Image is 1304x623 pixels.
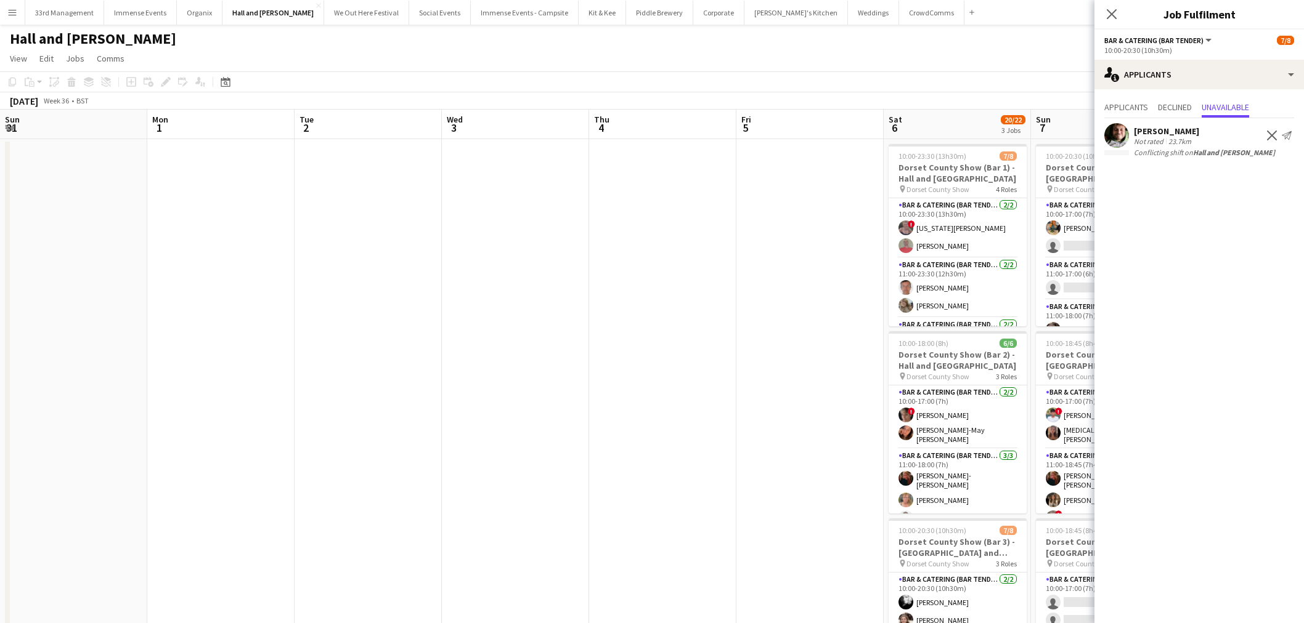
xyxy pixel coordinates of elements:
h1: Hall and [PERSON_NAME] [10,30,176,48]
span: 6/6 [1000,339,1017,348]
app-card-role: Bar & Catering (Bar Tender)2/2 [889,318,1027,377]
h3: Dorset County Show (BAR 1)- [GEOGRAPHIC_DATA] and [GEOGRAPHIC_DATA] [1036,162,1174,184]
span: Thu [594,114,609,125]
span: 10:00-18:00 (8h) [899,339,948,348]
span: View [10,53,27,64]
div: [PERSON_NAME] [1134,126,1199,137]
h3: Job Fulfilment [1094,6,1304,22]
span: Fri [741,114,751,125]
span: Tue [300,114,314,125]
span: 5 [740,121,751,135]
button: 33rd Management [25,1,104,25]
app-card-role: Bar & Catering (Bar Tender)1A0/111:00-17:00 (6h) [1036,258,1174,300]
span: 7/8 [1000,526,1017,535]
button: Weddings [848,1,899,25]
span: 10:00-18:45 (8h45m) [1046,339,1110,348]
div: 23.7km [1166,137,1194,146]
span: Applicants [1104,103,1148,111]
a: Jobs [61,50,89,66]
span: 4 [592,121,609,135]
span: 3 Roles [996,372,1017,381]
button: Organix [177,1,222,25]
button: CrowdComms [899,1,964,25]
h3: Dorset County Show (Bar 1) - Hall and [GEOGRAPHIC_DATA] [889,162,1027,184]
button: Piddle Brewery [626,1,693,25]
span: 20/22 [1001,115,1025,124]
span: 2 [298,121,314,135]
span: Declined [1158,103,1192,111]
app-card-role: Bar & Catering (Bar Tender)3/311:00-18:00 (7h)[PERSON_NAME]-[PERSON_NAME][PERSON_NAME][PERSON_NAME] [889,449,1027,530]
span: Dorset County Show [907,372,969,381]
span: 4 Roles [996,185,1017,194]
span: Sat [889,114,902,125]
div: Applicants [1094,60,1304,89]
span: Dorset County Show [1054,559,1117,568]
button: Social Events [409,1,471,25]
button: Corporate [693,1,744,25]
div: [DATE] [10,95,38,107]
span: Edit [39,53,54,64]
app-job-card: 10:00-18:00 (8h)6/6Dorset County Show (Bar 2) - Hall and [GEOGRAPHIC_DATA] Dorset County Show3 Ro... [889,331,1027,513]
app-card-role: Bar & Catering (Bar Tender)1/210:00-17:00 (7h)[PERSON_NAME] [1036,198,1174,258]
span: Dorset County Show [907,185,969,194]
span: 10:00-18:45 (8h45m) [1046,526,1110,535]
span: ! [908,220,915,228]
button: Hall and [PERSON_NAME] [222,1,324,25]
span: ! [1055,408,1062,415]
div: Conflicting shift on [1094,148,1304,157]
app-card-role: Bar & Catering (Bar Tender)2/210:00-23:30 (13h30m)![US_STATE][PERSON_NAME][PERSON_NAME] [889,198,1027,258]
span: Jobs [66,53,84,64]
button: Immense Events - Campsite [471,1,579,25]
span: Dorset County Show [907,559,969,568]
app-job-card: 10:00-20:30 (10h30m)5/7Dorset County Show (BAR 1)- [GEOGRAPHIC_DATA] and [GEOGRAPHIC_DATA] Dorset... [1036,144,1174,326]
span: 3 Roles [996,559,1017,568]
app-card-role: Bar & Catering (Bar Tender)2/210:00-17:00 (7h)![PERSON_NAME][MEDICAL_DATA][PERSON_NAME] [1036,385,1174,449]
button: [PERSON_NAME]'s Kitchen [744,1,848,25]
button: Bar & Catering (Bar Tender) [1104,36,1213,45]
span: 10:00-20:30 (10h30m) [1046,151,1114,161]
span: 10:00-20:30 (10h30m) [899,526,966,535]
span: Mon [152,114,168,125]
span: 3 [445,121,463,135]
app-card-role: Bar & Catering (Bar Tender)2/211:00-23:30 (12h30m)[PERSON_NAME][PERSON_NAME] [889,258,1027,318]
span: Wed [447,114,463,125]
span: Bar & Catering (Bar Tender) [1104,36,1204,45]
button: Immense Events [104,1,177,25]
app-card-role: Bar & Catering (Bar Tender)3/311:00-18:45 (7h45m)[PERSON_NAME]-[PERSON_NAME][PERSON_NAME]![US_STA... [1036,449,1174,530]
app-job-card: 10:00-18:45 (8h45m)7/7Dorset County Show (BAR 2) - [GEOGRAPHIC_DATA] and [GEOGRAPHIC_DATA] Dorset... [1036,331,1174,513]
button: Kit & Kee [579,1,626,25]
span: 6 [887,121,902,135]
app-job-card: 10:00-23:30 (13h30m)7/8Dorset County Show (Bar 1) - Hall and [GEOGRAPHIC_DATA] Dorset County Show... [889,144,1027,326]
div: Not rated [1134,137,1166,146]
span: Unavailable [1202,103,1249,111]
div: 3 Jobs [1001,126,1025,135]
span: Dorset County Show [1054,185,1117,194]
app-card-role: Bar & Catering (Bar Tender)2/211:00-18:00 (7h)[PERSON_NAME] [1036,300,1174,360]
h3: Dorset County Show (Bar 3) - [GEOGRAPHIC_DATA] and [GEOGRAPHIC_DATA] [889,536,1027,558]
span: 10:00-23:30 (13h30m) [899,151,966,161]
app-card-role: Bar & Catering (Bar Tender)2/210:00-17:00 (7h)![PERSON_NAME][PERSON_NAME]-May [PERSON_NAME] [889,385,1027,449]
span: Comms [97,53,124,64]
a: Edit [35,50,59,66]
span: ! [908,408,915,415]
span: 7 [1034,121,1051,135]
h3: Dorset County Show (BAR 2) - [GEOGRAPHIC_DATA] and [GEOGRAPHIC_DATA] [1036,349,1174,371]
span: ! [1055,510,1062,518]
span: Dorset County Show [1054,372,1117,381]
div: BST [76,96,89,105]
div: 10:00-20:30 (10h30m) [1104,46,1294,55]
h3: Dorset County Show (Bar 2) - Hall and [GEOGRAPHIC_DATA] [889,349,1027,371]
span: 31 [3,121,20,135]
span: Sun [5,114,20,125]
span: Week 36 [41,96,71,105]
span: 1 [150,121,168,135]
span: Sun [1036,114,1051,125]
a: View [5,50,32,66]
span: 7/8 [1277,36,1294,45]
h3: Dorset County Show (BAR 3) - [GEOGRAPHIC_DATA] and [GEOGRAPHIC_DATA] [1036,536,1174,558]
a: Comms [92,50,129,66]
